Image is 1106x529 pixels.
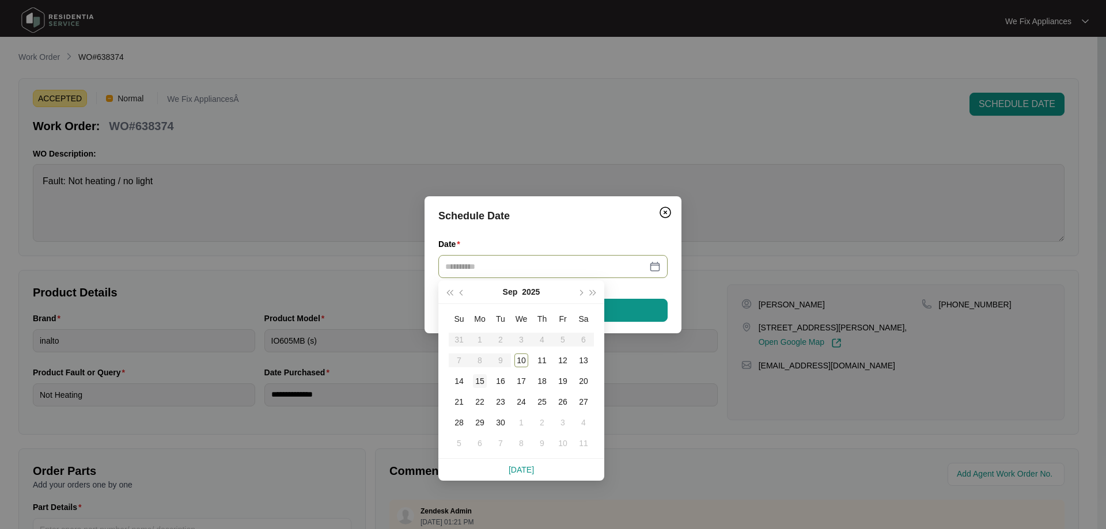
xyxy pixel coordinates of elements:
[552,412,573,433] td: 2025-10-03
[511,350,532,371] td: 2025-09-10
[556,416,570,429] div: 3
[494,436,507,450] div: 7
[503,280,518,303] button: Sep
[473,395,487,409] div: 22
[535,353,549,367] div: 11
[522,280,540,303] button: 2025
[449,309,469,329] th: Su
[535,374,549,388] div: 18
[490,433,511,454] td: 2025-10-07
[509,465,534,474] a: [DATE]
[511,309,532,329] th: We
[490,412,511,433] td: 2025-09-30
[473,436,487,450] div: 6
[514,374,528,388] div: 17
[511,412,532,433] td: 2025-10-01
[490,371,511,391] td: 2025-09-16
[494,374,507,388] div: 16
[552,391,573,412] td: 2025-09-26
[573,412,594,433] td: 2025-10-04
[469,391,490,412] td: 2025-09-22
[577,395,590,409] div: 27
[532,433,552,454] td: 2025-10-09
[573,309,594,329] th: Sa
[552,309,573,329] th: Fr
[438,208,668,224] div: Schedule Date
[573,391,594,412] td: 2025-09-27
[452,395,466,409] div: 21
[552,433,573,454] td: 2025-10-10
[556,436,570,450] div: 10
[535,416,549,429] div: 2
[449,391,469,412] td: 2025-09-21
[532,350,552,371] td: 2025-09-11
[577,436,590,450] div: 11
[532,412,552,433] td: 2025-10-02
[494,395,507,409] div: 23
[473,416,487,429] div: 29
[658,205,672,219] img: closeCircle
[556,353,570,367] div: 12
[511,391,532,412] td: 2025-09-24
[473,374,487,388] div: 15
[532,309,552,329] th: Th
[556,395,570,409] div: 26
[514,436,528,450] div: 8
[445,260,647,273] input: Date
[535,436,549,450] div: 9
[449,412,469,433] td: 2025-09-28
[511,433,532,454] td: 2025-10-08
[469,309,490,329] th: Mo
[573,371,594,391] td: 2025-09-20
[577,353,590,367] div: 13
[490,309,511,329] th: Tu
[449,433,469,454] td: 2025-10-05
[438,238,465,250] label: Date
[552,371,573,391] td: 2025-09-19
[556,374,570,388] div: 19
[514,416,528,429] div: 1
[532,391,552,412] td: 2025-09-25
[535,395,549,409] div: 25
[577,374,590,388] div: 20
[490,391,511,412] td: 2025-09-23
[452,436,466,450] div: 5
[452,374,466,388] div: 14
[552,350,573,371] td: 2025-09-12
[452,416,466,429] div: 28
[469,433,490,454] td: 2025-10-06
[469,412,490,433] td: 2025-09-29
[532,371,552,391] td: 2025-09-18
[494,416,507,429] div: 30
[656,203,675,222] button: Close
[449,371,469,391] td: 2025-09-14
[469,371,490,391] td: 2025-09-15
[514,353,528,367] div: 10
[577,416,590,429] div: 4
[514,395,528,409] div: 24
[573,433,594,454] td: 2025-10-11
[573,350,594,371] td: 2025-09-13
[511,371,532,391] td: 2025-09-17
